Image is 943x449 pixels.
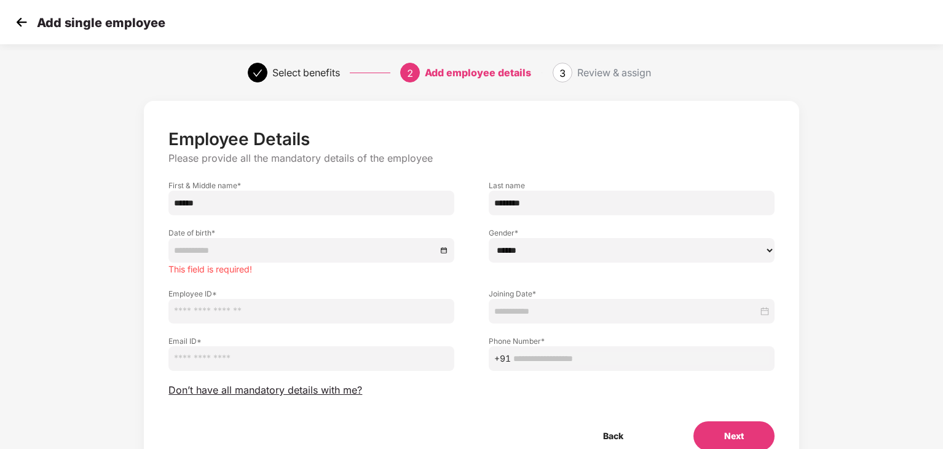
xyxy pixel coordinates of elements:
label: First & Middle name [168,180,454,191]
span: check [253,68,262,78]
div: Review & assign [577,63,651,82]
span: 2 [407,67,413,79]
label: Joining Date [489,288,775,299]
p: Add single employee [37,15,165,30]
span: +91 [494,352,511,365]
span: This field is required! [168,264,252,274]
label: Employee ID [168,288,454,299]
div: Select benefits [272,63,340,82]
label: Email ID [168,336,454,346]
label: Gender [489,228,775,238]
p: Employee Details [168,129,774,149]
div: Add employee details [425,63,531,82]
p: Please provide all the mandatory details of the employee [168,152,774,165]
label: Date of birth [168,228,454,238]
img: svg+xml;base64,PHN2ZyB4bWxucz0iaHR0cDovL3d3dy53My5vcmcvMjAwMC9zdmciIHdpZHRoPSIzMCIgaGVpZ2h0PSIzMC... [12,13,31,31]
span: 3 [559,67,566,79]
label: Last name [489,180,775,191]
label: Phone Number [489,336,775,346]
span: Don’t have all mandatory details with me? [168,384,362,397]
